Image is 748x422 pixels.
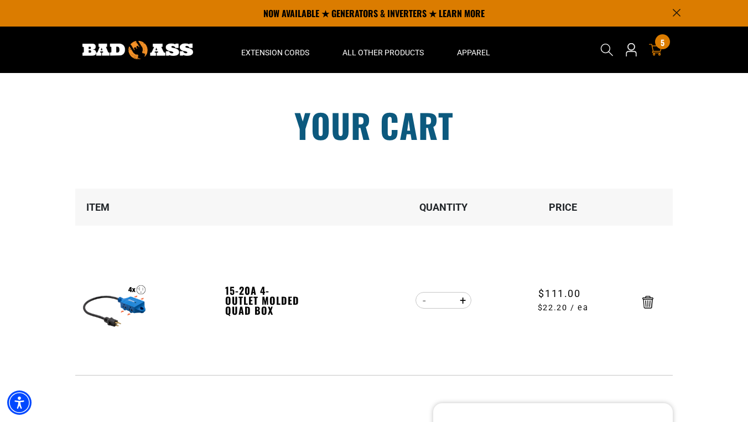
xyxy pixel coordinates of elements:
[457,48,490,58] span: Apparel
[7,390,32,415] div: Accessibility Menu
[225,285,302,315] a: 15-20A 4-Outlet Molded Quad Box
[80,270,149,340] img: 15-20A 4-Outlet Molded Quad Box
[642,298,653,306] a: Remove 15-20A 4-Outlet Molded Quad Box
[241,48,309,58] span: Extension Cords
[622,27,640,73] a: Open this option
[661,38,664,46] span: 5
[433,291,454,310] input: Quantity for 15-20A 4-Outlet Molded Quad Box
[503,189,623,226] th: Price
[342,48,424,58] span: All Other Products
[384,189,503,226] th: Quantity
[75,189,225,226] th: Item
[67,108,681,142] h1: Your cart
[225,27,326,73] summary: Extension Cords
[598,41,616,59] summary: Search
[326,27,440,73] summary: All Other Products
[82,41,193,59] img: Bad Ass Extension Cords
[504,302,622,314] span: $22.20 / ea
[440,27,507,73] summary: Apparel
[538,286,580,301] span: $111.00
